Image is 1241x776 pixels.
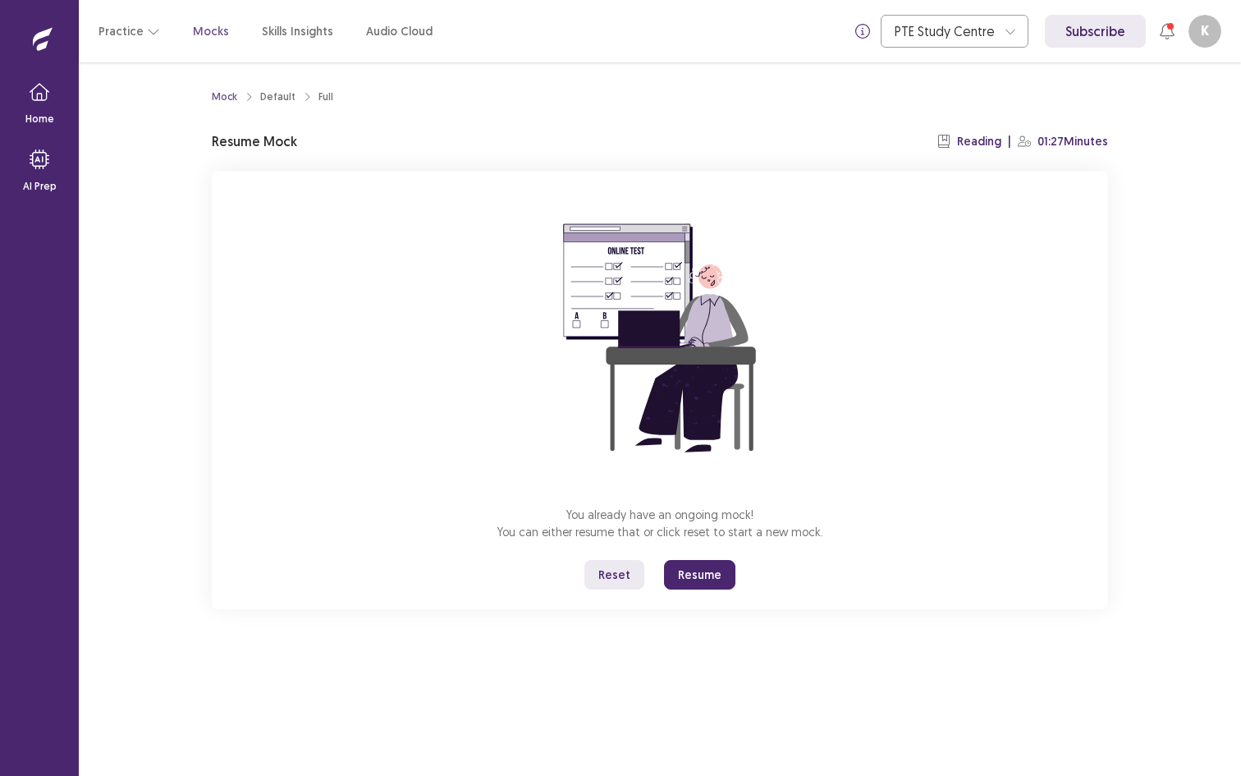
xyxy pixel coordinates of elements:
[25,112,54,126] p: Home
[584,560,644,590] button: Reset
[1037,133,1108,150] p: 01:27 Minutes
[98,16,160,46] button: Practice
[497,506,823,540] p: You already have an ongoing mock! You can either resume that or click reset to start a new mock.
[318,90,333,104] div: Full
[1188,15,1221,48] button: K
[664,560,735,590] button: Resume
[1008,133,1011,150] p: |
[212,90,333,104] nav: breadcrumb
[193,23,229,40] a: Mocks
[848,16,877,46] button: info
[512,191,808,486] img: attend-mock
[262,23,333,40] a: Skills Insights
[260,90,295,104] div: Default
[23,179,57,194] p: AI Prep
[212,131,297,151] p: Resume Mock
[1045,15,1146,48] a: Subscribe
[957,133,1001,150] p: Reading
[366,23,433,40] a: Audio Cloud
[895,16,996,47] div: PTE Study Centre
[212,90,237,104] a: Mock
